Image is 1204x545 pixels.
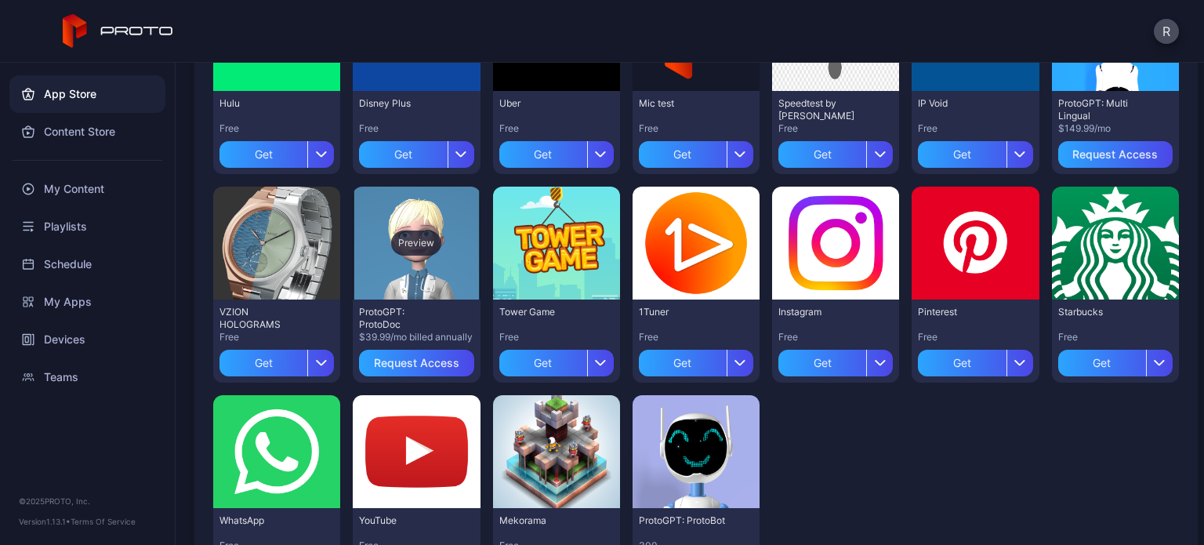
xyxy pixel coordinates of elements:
div: Uber [499,97,586,110]
div: IP Void [918,97,1004,110]
div: Free [499,331,614,343]
a: My Content [9,170,165,208]
div: Get [219,350,307,376]
div: Get [639,141,727,168]
div: Free [639,331,753,343]
a: Content Store [9,113,165,151]
div: Free [778,122,893,135]
div: © 2025 PROTO, Inc. [19,495,156,507]
div: Preview [391,231,441,256]
div: VZION HOLOGRAMS [219,306,306,331]
div: Free [219,331,334,343]
div: Get [778,350,866,376]
button: Request Access [359,350,473,376]
div: Get [499,350,587,376]
div: ProtoGPT: ProtoBot [639,514,725,527]
div: $39.99/mo billed annually [359,331,473,343]
button: R [1154,19,1179,44]
div: Instagram [778,306,865,318]
div: Free [639,122,753,135]
button: Get [778,135,893,168]
div: WhatsApp [219,514,306,527]
a: Devices [9,321,165,358]
button: Get [499,135,614,168]
div: Get [918,141,1006,168]
div: Free [219,122,334,135]
button: Request Access [1058,141,1173,168]
div: Get [219,141,307,168]
a: App Store [9,75,165,113]
div: Free [918,122,1032,135]
a: Terms Of Service [71,517,136,526]
div: Free [1058,331,1173,343]
div: Get [778,141,866,168]
div: ProtoGPT: Multi Lingual [1058,97,1144,122]
button: Get [639,135,753,168]
button: Get [1058,343,1173,376]
span: Version 1.13.1 • [19,517,71,526]
a: Schedule [9,245,165,283]
a: My Apps [9,283,165,321]
div: Mekorama [499,514,586,527]
div: YouTube [359,514,445,527]
div: Free [499,122,614,135]
div: Get [918,350,1006,376]
button: Get [639,343,753,376]
div: Get [499,141,587,168]
div: $149.99/mo [1058,122,1173,135]
a: Playlists [9,208,165,245]
a: Teams [9,358,165,396]
button: Get [778,343,893,376]
div: Mic test [639,97,725,110]
button: Get [219,343,334,376]
div: Disney Plus [359,97,445,110]
div: Free [359,122,473,135]
div: Get [1058,350,1146,376]
div: Tower Game [499,306,586,318]
div: ProtoGPT: ProtoDoc [359,306,445,331]
div: 1Tuner [639,306,725,318]
div: Request Access [1072,148,1158,161]
button: Get [918,135,1032,168]
div: Get [359,141,447,168]
div: Speedtest by Ookla [778,97,865,122]
div: Free [778,331,893,343]
div: Starbucks [1058,306,1144,318]
button: Get [359,135,473,168]
div: Pinterest [918,306,1004,318]
button: Get [219,135,334,168]
div: Get [639,350,727,376]
button: Get [499,343,614,376]
div: Request Access [374,357,459,369]
div: Hulu [219,97,306,110]
div: Free [918,331,1032,343]
button: Get [918,343,1032,376]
